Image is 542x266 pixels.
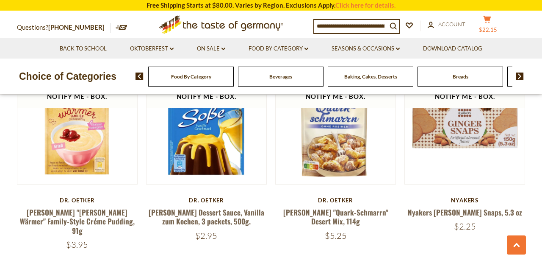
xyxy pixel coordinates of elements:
a: Baking, Cakes, Desserts [344,73,397,80]
img: Dr. Oetker "Quark-Schmarrn" Desert Mix, 114g [276,64,395,184]
span: $5.25 [325,230,347,241]
div: Dr. Oetker [17,197,138,204]
a: Seasons & Occasions [332,44,400,53]
span: $2.25 [454,221,476,232]
a: Nyakers [PERSON_NAME] Snaps, 5.3 oz [408,207,522,218]
img: Dr. Oetker Dessert Sauce, Vanilla zum Kochen, 3 packets, 500g. [147,64,266,184]
img: Dr. Oetker "Seelen Wärmer" Family-Style Créme Pudding, 91g [17,64,137,184]
a: Food By Category [249,44,308,53]
a: Click here for details. [335,1,395,9]
p: Questions? [17,22,111,33]
div: Dr. Oetker [275,197,396,204]
img: previous arrow [135,73,144,80]
img: next arrow [516,73,524,80]
img: Nyakers Ginger Almond Snaps, 5.3 oz [405,64,525,184]
a: [PHONE_NUMBER] [48,23,105,31]
a: Oktoberfest [130,44,174,53]
div: Dr. Oetker [146,197,267,204]
a: Account [428,20,465,29]
a: [PERSON_NAME] "[PERSON_NAME] Wärmer" Family-Style Créme Pudding, 91g [20,207,135,236]
a: Food By Category [171,73,211,80]
div: Nyakers [404,197,525,204]
a: Back to School [60,44,107,53]
span: Account [438,21,465,28]
a: Beverages [269,73,292,80]
span: $22.15 [479,26,497,33]
a: Breads [453,73,468,80]
span: $2.95 [195,230,217,241]
a: [PERSON_NAME] "Quark-Schmarrn" Desert Mix, 114g [283,207,388,227]
a: On Sale [197,44,225,53]
button: $22.15 [474,15,500,36]
span: $3.95 [66,239,88,250]
a: Download Catalog [423,44,482,53]
a: [PERSON_NAME] Dessert Sauce, Vanilla zum Kochen, 3 packets, 500g. [149,207,264,227]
